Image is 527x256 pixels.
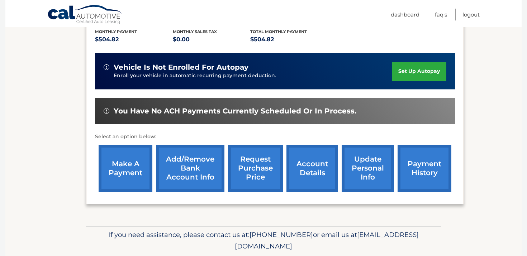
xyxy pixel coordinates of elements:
[398,145,451,192] a: payment history
[156,145,224,192] a: Add/Remove bank account info
[114,107,356,116] span: You have no ACH payments currently scheduled or in process.
[286,145,338,192] a: account details
[47,5,123,25] a: Cal Automotive
[114,72,392,80] p: Enroll your vehicle in automatic recurring payment deduction.
[250,231,313,239] span: [PHONE_NUMBER]
[104,108,109,114] img: alert-white.svg
[235,231,419,250] span: [EMAIL_ADDRESS][DOMAIN_NAME]
[99,145,152,192] a: make a payment
[228,145,283,192] a: request purchase price
[95,29,137,34] span: Monthly Payment
[250,29,307,34] span: Total Monthly Payment
[435,9,447,20] a: FAQ's
[95,34,173,45] p: $504.82
[392,62,446,81] a: set up autopay
[95,132,455,141] p: Select an option below:
[114,63,248,72] span: vehicle is not enrolled for autopay
[173,29,217,34] span: Monthly sales Tax
[104,64,109,70] img: alert-white.svg
[250,34,328,45] p: $504.82
[173,34,251,45] p: $0.00
[462,9,480,20] a: Logout
[91,229,436,252] p: If you need assistance, please contact us at: or email us at
[342,145,394,192] a: update personal info
[391,9,419,20] a: Dashboard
